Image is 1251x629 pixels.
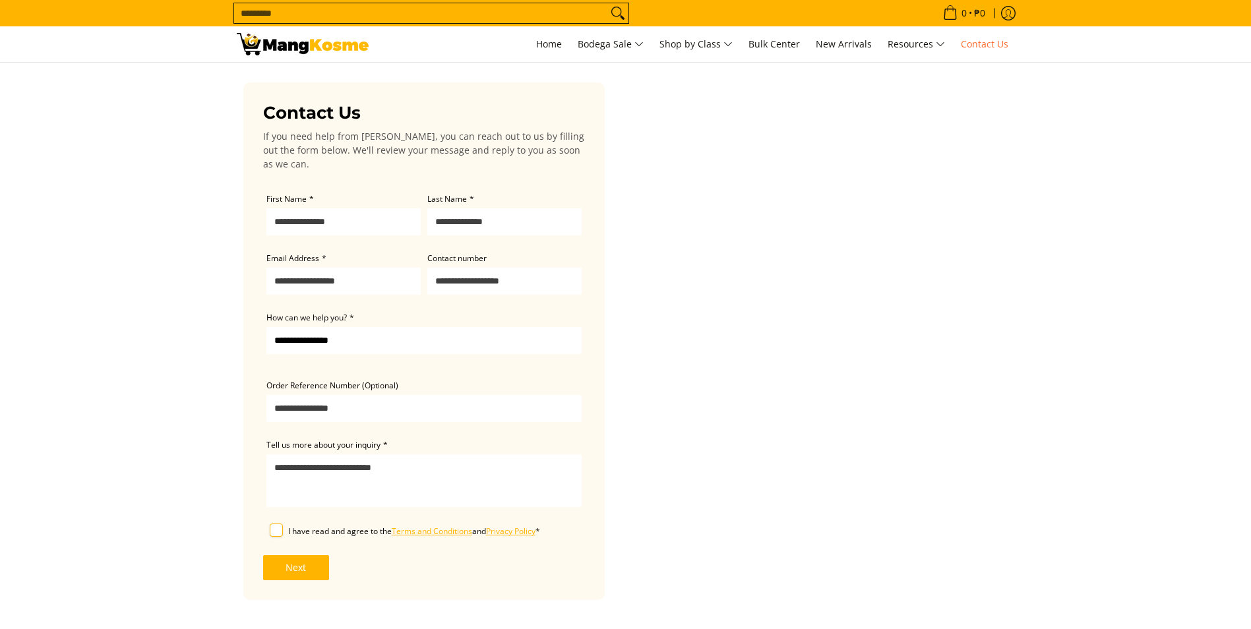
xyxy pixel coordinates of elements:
[427,193,467,204] span: Last Name
[392,525,472,537] a: Terms and Conditions
[881,26,952,62] a: Resources
[530,26,568,62] a: Home
[653,26,739,62] a: Shop by Class
[382,26,1015,62] nav: Main Menu
[266,380,398,391] span: Order Reference Number (Optional)
[607,3,628,23] button: Search
[288,525,535,537] span: I have read and agree to the and
[266,253,319,264] span: Email Address
[888,36,945,53] span: Resources
[954,26,1015,62] a: Contact Us
[578,36,644,53] span: Bodega Sale
[742,26,807,62] a: Bulk Center
[748,38,800,50] span: Bulk Center
[266,439,381,450] span: Tell us more about your inquiry
[237,33,369,55] img: Contact Us Today! l Mang Kosme - Home Appliance Warehouse Sale
[659,36,733,53] span: Shop by Class
[960,9,969,18] span: 0
[972,9,987,18] span: ₱0
[266,312,347,323] span: How can we help you?
[961,38,1008,50] span: Contact Us
[263,555,329,580] button: Next
[536,38,562,50] span: Home
[816,38,872,50] span: New Arrivals
[571,26,650,62] a: Bodega Sale
[809,26,878,62] a: New Arrivals
[263,129,585,171] p: If you need help from [PERSON_NAME], you can reach out to us by filling out the form below. We'll...
[939,6,989,20] span: •
[266,193,307,204] span: First Name
[427,253,487,264] span: Contact number
[263,102,585,124] h3: Contact Us
[486,525,535,537] a: Privacy Policy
